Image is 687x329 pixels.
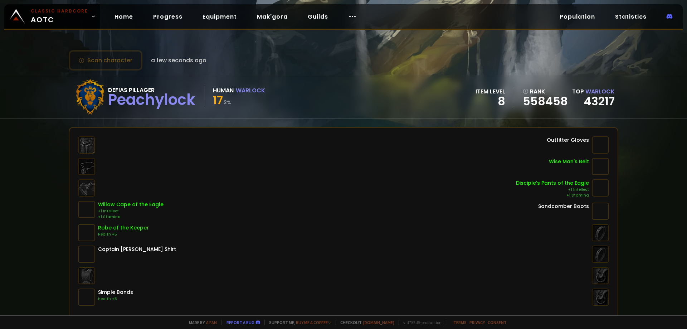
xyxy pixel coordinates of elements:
[547,136,589,144] div: Outfitter Gloves
[98,289,133,296] div: Simple Bands
[109,9,139,24] a: Home
[251,9,293,24] a: Mak'gora
[523,96,568,107] a: 558458
[78,201,95,218] img: item-6542
[226,320,254,325] a: Report a bug
[336,320,394,325] span: Checkout
[592,136,609,154] img: item-11192
[197,9,243,24] a: Equipment
[108,86,195,95] div: Defias Pillager
[213,86,234,95] div: Human
[236,86,265,95] div: Warlock
[98,224,149,232] div: Robe of the Keeper
[554,9,601,24] a: Population
[31,8,88,14] small: Classic Hardcore
[516,193,589,198] div: +1 Stamina
[516,179,589,187] div: Disciple's Pants of the Eagle
[488,320,507,325] a: Consent
[302,9,334,24] a: Guilds
[592,179,609,197] img: item-6267
[4,4,100,29] a: Classic HardcoreAOTC
[108,95,195,105] div: Peachylock
[549,158,589,165] div: Wise Man's Belt
[516,187,589,193] div: +1 Intellect
[69,50,142,71] button: Scan character
[78,246,95,263] img: item-3342
[296,320,331,325] a: Buy me a coffee
[206,320,217,325] a: a fan
[572,87,615,96] div: Top
[453,320,467,325] a: Terms
[78,289,95,306] img: item-9744
[98,232,149,237] div: Health +5
[584,93,615,109] a: 43217
[476,87,505,96] div: item level
[98,201,164,208] div: Willow Cape of the Eagle
[592,203,609,220] img: item-15398
[98,214,164,220] div: +1 Stamina
[98,296,133,302] div: Health +5
[151,56,206,65] span: a few seconds ago
[78,224,95,241] img: item-3161
[213,92,223,108] span: 17
[363,320,394,325] a: [DOMAIN_NAME]
[609,9,652,24] a: Statistics
[585,87,615,96] span: Warlock
[98,246,176,253] div: Captain [PERSON_NAME] Shirt
[31,8,88,25] span: AOTC
[264,320,331,325] span: Support me,
[523,87,568,96] div: rank
[592,158,609,175] img: item-4786
[469,320,485,325] a: Privacy
[224,99,232,106] small: 2 %
[98,208,164,214] div: +1 Intellect
[147,9,188,24] a: Progress
[399,320,442,325] span: v. d752d5 - production
[185,320,217,325] span: Made by
[538,203,589,210] div: Sandcomber Boots
[476,96,505,107] div: 8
